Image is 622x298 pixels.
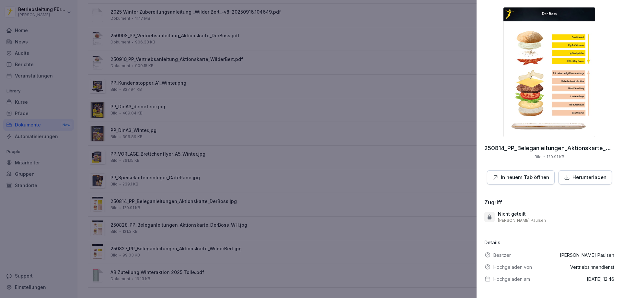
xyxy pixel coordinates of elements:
[498,211,526,217] p: Nicht geteilt
[484,239,614,246] p: Details
[498,218,546,223] p: [PERSON_NAME] Paulsen
[493,276,530,282] p: Hochgeladen am
[587,276,614,282] p: [DATE] 12:46
[501,174,549,181] p: In neuem Tab öffnen
[572,174,606,181] p: Herunterladen
[535,154,542,160] p: Bild
[493,252,511,258] p: Besitzer
[560,252,614,258] p: [PERSON_NAME] Paulsen
[484,145,614,151] p: 250814_PP_Beleganleitungen_Aktionskarte_DerBoss.jpg
[503,7,595,137] img: thumbnail
[487,170,555,185] button: In neuem Tab öffnen
[493,264,532,270] p: Hochgeladen von
[570,264,614,270] p: Vertriebsinnendienst
[547,154,564,160] p: 120.91 KB
[559,170,612,185] button: Herunterladen
[484,199,502,206] div: Zugriff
